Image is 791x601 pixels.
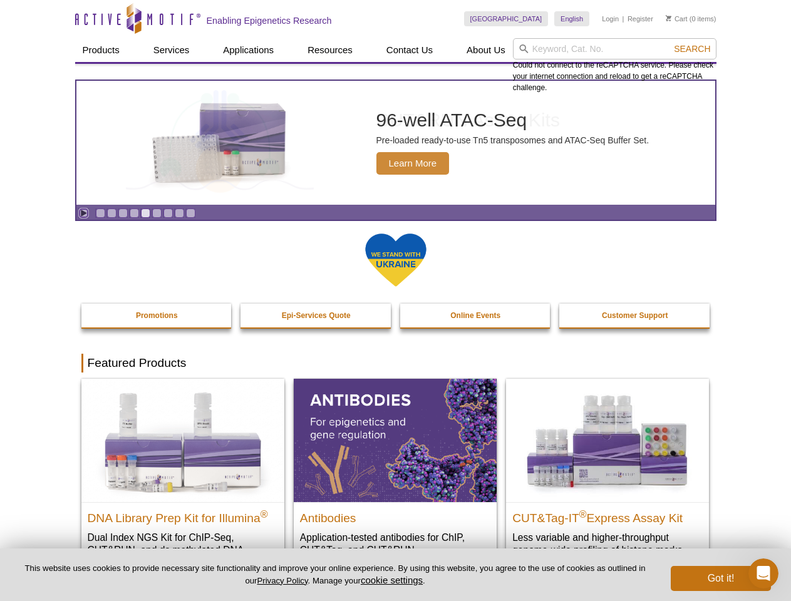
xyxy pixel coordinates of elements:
a: Cart [666,14,688,23]
a: Online Events [400,304,552,327]
button: cookie settings [361,575,423,585]
a: Customer Support [559,304,711,327]
a: Promotions [81,304,233,327]
img: Active Motif Kit photo [142,96,298,190]
a: Epi-Services Quote [240,304,392,327]
h2: Antibodies [300,506,490,525]
a: Go to slide 1 [96,208,105,218]
a: English [554,11,589,26]
h2: DNA Library Prep Kit for Illumina [88,506,278,525]
a: CUT&Tag-IT® Express Assay Kit CUT&Tag-IT®Express Assay Kit Less variable and higher-throughput ge... [506,379,709,568]
p: Dual Index NGS Kit for ChIP-Seq, CUT&RUN, and ds methylated DNA assays. [88,531,278,569]
img: DNA Library Prep Kit for Illumina [81,379,284,501]
a: Go to slide 6 [152,208,162,218]
button: Got it! [671,566,771,591]
a: Privacy Policy [257,576,308,585]
a: All Antibodies Antibodies Application-tested antibodies for ChIP, CUT&Tag, and CUT&RUN. [294,379,497,568]
input: Keyword, Cat. No. [513,38,716,59]
a: Go to slide 5 [141,208,150,218]
strong: Customer Support [602,311,668,320]
strong: Promotions [136,311,178,320]
img: All Antibodies [294,379,497,501]
p: Less variable and higher-throughput genome-wide profiling of histone marks​. [512,531,703,557]
a: Go to slide 8 [175,208,184,218]
a: Resources [300,38,360,62]
a: Active Motif Kit photo 96-well ATAC-Seq Pre-loaded ready-to-use Tn5 transposomes and ATAC-Seq Buf... [76,81,715,205]
span: Search [674,44,710,54]
p: Application-tested antibodies for ChIP, CUT&Tag, and CUT&RUN. [300,531,490,557]
h2: Featured Products [81,354,710,372]
a: [GEOGRAPHIC_DATA] [464,11,549,26]
article: 96-well ATAC-Seq [76,81,715,205]
span: Learn More [376,152,450,175]
h2: CUT&Tag-IT Express Assay Kit [512,506,703,525]
li: (0 items) [666,11,716,26]
a: Go to slide 4 [130,208,139,218]
a: Register [628,14,653,23]
a: About Us [459,38,513,62]
a: Products [75,38,127,62]
a: Toggle autoplay [79,208,88,218]
p: This website uses cookies to provide necessary site functionality and improve your online experie... [20,563,650,587]
sup: ® [579,508,587,519]
img: We Stand With Ukraine [364,232,427,288]
h2: 96-well ATAC-Seq [376,111,649,130]
a: Applications [215,38,281,62]
a: Go to slide 9 [186,208,195,218]
a: Services [146,38,197,62]
a: Contact Us [379,38,440,62]
a: Go to slide 7 [163,208,173,218]
a: Login [602,14,619,23]
a: Go to slide 2 [107,208,116,218]
p: Pre-loaded ready-to-use Tn5 transposomes and ATAC-Seq Buffer Set. [376,135,649,146]
button: Search [670,43,714,54]
a: DNA Library Prep Kit for Illumina DNA Library Prep Kit for Illumina® Dual Index NGS Kit for ChIP-... [81,379,284,581]
strong: Online Events [450,311,500,320]
img: CUT&Tag-IT® Express Assay Kit [506,379,709,501]
iframe: Intercom live chat [748,558,778,588]
sup: ® [261,508,268,519]
strong: Epi-Services Quote [282,311,351,320]
a: Go to slide 3 [118,208,128,218]
h2: Enabling Epigenetics Research [207,15,332,26]
div: Could not connect to the reCAPTCHA service. Please check your internet connection and reload to g... [513,38,716,93]
li: | [623,11,624,26]
img: Your Cart [666,15,671,21]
